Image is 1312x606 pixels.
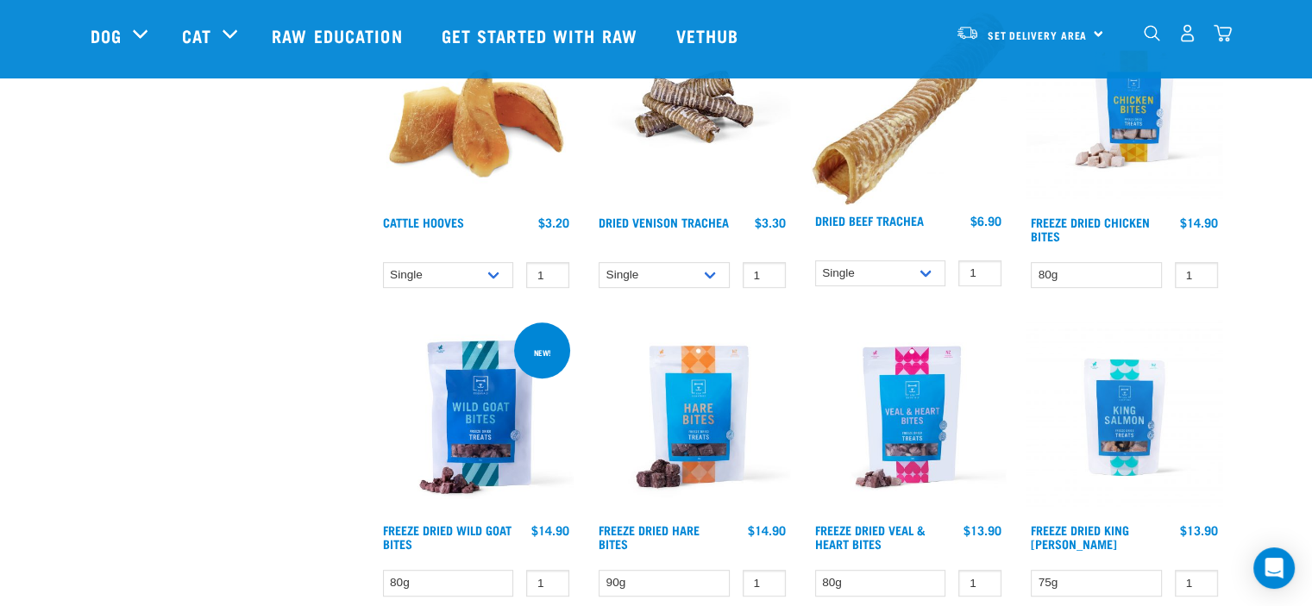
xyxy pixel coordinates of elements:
[1253,547,1295,589] div: Open Intercom Messenger
[659,1,761,70] a: Vethub
[755,216,786,229] div: $3.30
[815,217,924,223] a: Dried Beef Trachea
[743,570,786,597] input: 1
[594,11,790,207] img: Stack of treats for pets including venison trachea
[1214,24,1232,42] img: home-icon@2x.png
[1031,219,1150,239] a: Freeze Dried Chicken Bites
[599,527,700,547] a: Freeze Dried Hare Bites
[1144,25,1160,41] img: home-icon-1@2x.png
[526,570,569,597] input: 1
[526,262,569,289] input: 1
[1180,523,1218,537] div: $13.90
[964,523,1001,537] div: $13.90
[254,1,424,70] a: Raw Education
[743,262,786,289] input: 1
[958,570,1001,597] input: 1
[91,22,122,48] a: Dog
[748,523,786,537] div: $14.90
[1026,11,1222,207] img: RE Product Shoot 2023 Nov8581
[538,216,569,229] div: $3.20
[1178,24,1196,42] img: user.png
[970,214,1001,228] div: $6.90
[1031,527,1129,547] a: Freeze Dried King [PERSON_NAME]
[383,219,464,225] a: Cattle Hooves
[379,319,574,515] img: Raw Essentials Freeze Dried Wild Goat Bites PetTreats Product Shot
[383,527,512,547] a: Freeze Dried Wild Goat Bites
[379,11,574,207] img: Pile Of Cattle Hooves Treats For Dogs
[988,32,1088,38] span: Set Delivery Area
[526,340,559,365] div: new!
[958,260,1001,287] input: 1
[531,523,569,537] div: $14.90
[811,319,1007,515] img: Raw Essentials Freeze Dried Veal & Heart Bites Treats
[815,527,926,547] a: Freeze Dried Veal & Heart Bites
[956,25,979,41] img: van-moving.png
[599,219,729,225] a: Dried Venison Trachea
[594,319,790,515] img: Raw Essentials Freeze Dried Hare Bites
[1180,216,1218,229] div: $14.90
[424,1,659,70] a: Get started with Raw
[1175,570,1218,597] input: 1
[811,11,1007,204] img: Trachea
[182,22,211,48] a: Cat
[1026,319,1222,515] img: RE Product Shoot 2023 Nov8584
[1175,262,1218,289] input: 1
